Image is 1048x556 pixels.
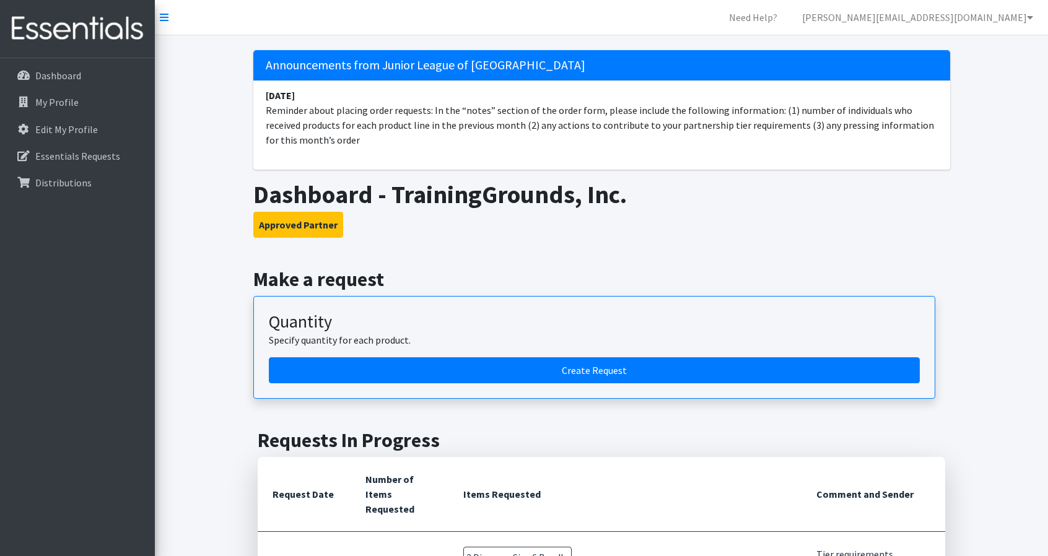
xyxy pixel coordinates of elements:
[253,50,950,80] h5: Announcements from Junior League of [GEOGRAPHIC_DATA]
[5,144,150,168] a: Essentials Requests
[269,357,920,383] a: Create a request by quantity
[269,311,920,332] h3: Quantity
[5,63,150,88] a: Dashboard
[35,176,92,189] p: Distributions
[351,457,448,532] th: Number of Items Requested
[792,5,1043,30] a: [PERSON_NAME][EMAIL_ADDRESS][DOMAIN_NAME]
[253,80,950,155] li: Reminder about placing order requests: In the “notes” section of the order form, please include t...
[5,117,150,142] a: Edit My Profile
[801,457,945,532] th: Comment and Sender
[35,69,81,82] p: Dashboard
[5,8,150,50] img: HumanEssentials
[266,89,295,102] strong: [DATE]
[35,123,98,136] p: Edit My Profile
[253,267,950,291] h2: Make a request
[448,457,801,532] th: Items Requested
[5,170,150,195] a: Distributions
[719,5,787,30] a: Need Help?
[258,457,351,532] th: Request Date
[258,428,945,452] h2: Requests In Progress
[253,212,343,238] button: Approved Partner
[35,150,120,162] p: Essentials Requests
[5,90,150,115] a: My Profile
[269,332,920,347] p: Specify quantity for each product.
[35,96,79,108] p: My Profile
[253,180,950,209] h1: Dashboard - TrainingGrounds, Inc.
